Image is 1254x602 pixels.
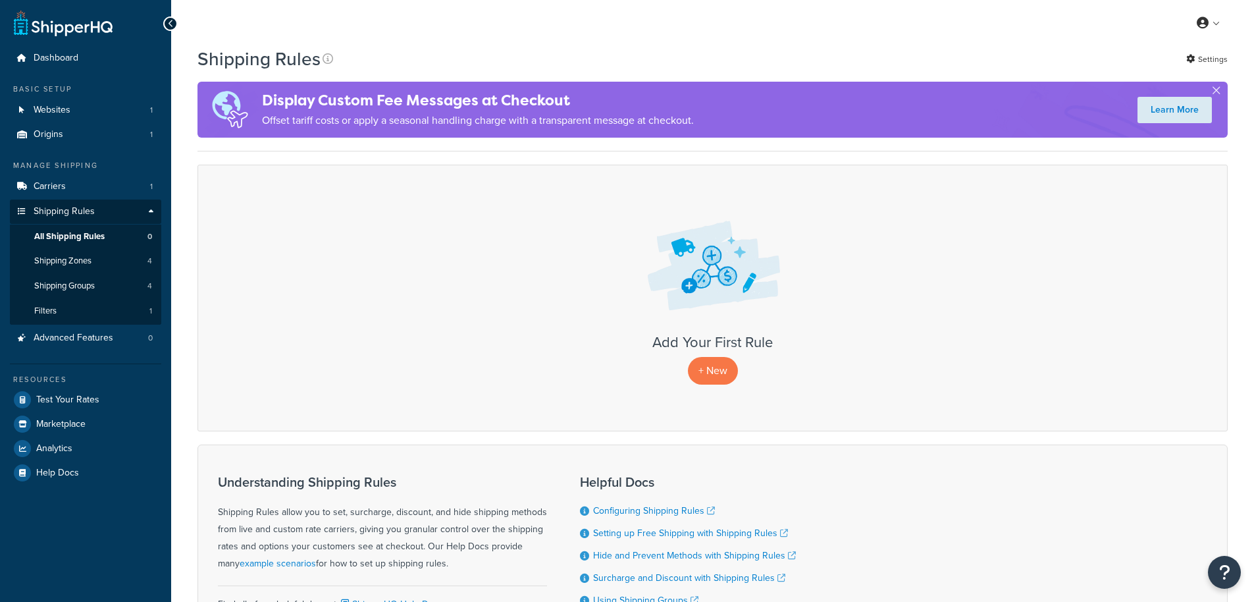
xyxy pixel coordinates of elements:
div: Resources [10,374,161,385]
a: Dashboard [10,46,161,70]
a: Filters 1 [10,299,161,323]
span: Shipping Rules [34,206,95,217]
span: Test Your Rates [36,395,99,406]
button: Open Resource Center [1208,556,1241,589]
li: Origins [10,123,161,147]
div: Basic Setup [10,84,161,95]
span: Advanced Features [34,333,113,344]
li: Advanced Features [10,326,161,350]
h3: Add Your First Rule [211,335,1214,350]
a: Advanced Features 0 [10,326,161,350]
span: Dashboard [34,53,78,64]
li: Shipping Rules [10,200,161,325]
li: All Shipping Rules [10,225,161,249]
span: 4 [147,256,152,267]
span: Shipping Zones [34,256,91,267]
span: 0 [147,231,152,242]
a: example scenarios [240,557,316,570]
span: Shipping Groups [34,281,95,292]
span: 1 [149,306,152,317]
h3: Understanding Shipping Rules [218,475,547,489]
span: Help Docs [36,468,79,479]
li: Filters [10,299,161,323]
div: Shipping Rules allow you to set, surcharge, discount, and hide shipping methods from live and cus... [218,475,547,572]
h4: Display Custom Fee Messages at Checkout [262,90,694,111]
span: 0 [148,333,153,344]
span: 1 [150,105,153,116]
li: Websites [10,98,161,123]
a: Shipping Groups 4 [10,274,161,298]
h1: Shipping Rules [197,46,321,72]
img: duties-banner-06bc72dcb5fe05cb3f9472aba00be2ae8eb53ab6f0d8bb03d382ba314ac3c341.png [197,82,262,138]
a: Hide and Prevent Methods with Shipping Rules [593,549,796,562]
a: Marketplace [10,412,161,436]
span: Filters [34,306,57,317]
span: Websites [34,105,70,116]
div: Manage Shipping [10,160,161,171]
li: Shipping Groups [10,274,161,298]
p: Offset tariff costs or apply a seasonal handling charge with a transparent message at checkout. [262,111,694,130]
a: Help Docs [10,461,161,485]
span: Marketplace [36,419,86,430]
span: Origins [34,129,63,140]
a: Settings [1186,50,1228,68]
span: All Shipping Rules [34,231,105,242]
a: Analytics [10,437,161,460]
a: Shipping Zones 4 [10,249,161,273]
span: 1 [150,129,153,140]
span: 1 [150,181,153,192]
a: Setting up Free Shipping with Shipping Rules [593,526,788,540]
a: All Shipping Rules 0 [10,225,161,249]
span: 4 [147,281,152,292]
a: Learn More [1137,97,1212,123]
a: Surcharge and Discount with Shipping Rules [593,571,785,585]
li: Carriers [10,175,161,199]
a: Test Your Rates [10,388,161,412]
a: ShipperHQ Home [14,10,113,36]
p: + New [688,357,738,384]
a: Carriers 1 [10,175,161,199]
a: Shipping Rules [10,200,161,224]
a: Configuring Shipping Rules [593,504,715,518]
h3: Helpful Docs [580,475,796,489]
span: Carriers [34,181,66,192]
a: Origins 1 [10,123,161,147]
li: Shipping Zones [10,249,161,273]
span: Analytics [36,443,72,454]
a: Websites 1 [10,98,161,123]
